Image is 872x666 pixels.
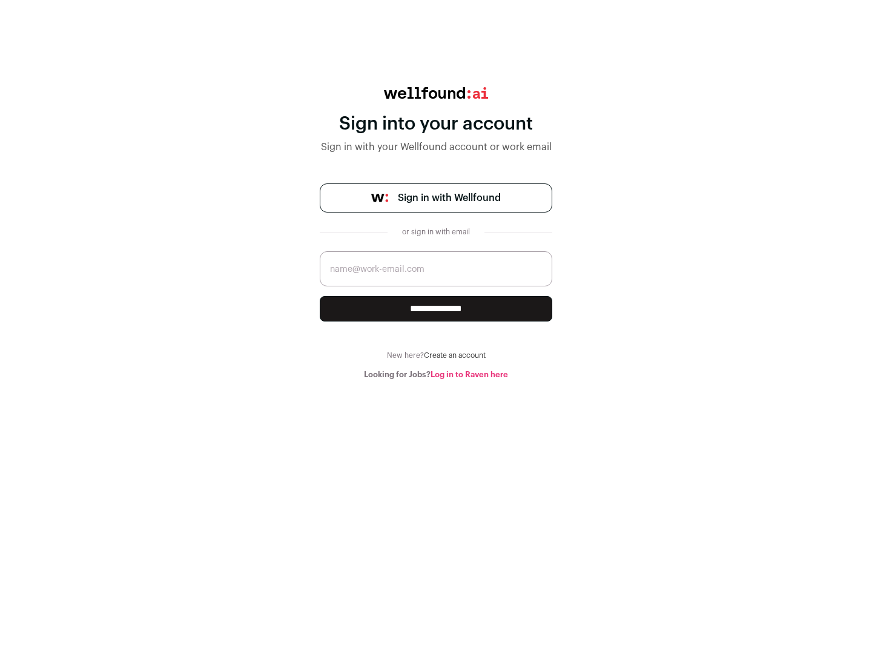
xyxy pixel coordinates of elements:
[384,87,488,99] img: wellfound:ai
[424,352,486,359] a: Create an account
[371,194,388,202] img: wellfound-symbol-flush-black-fb3c872781a75f747ccb3a119075da62bfe97bd399995f84a933054e44a575c4.png
[398,191,501,205] span: Sign in with Wellfound
[320,251,552,286] input: name@work-email.com
[320,370,552,380] div: Looking for Jobs?
[320,140,552,154] div: Sign in with your Wellfound account or work email
[320,183,552,213] a: Sign in with Wellfound
[320,351,552,360] div: New here?
[397,227,475,237] div: or sign in with email
[320,113,552,135] div: Sign into your account
[431,371,508,378] a: Log in to Raven here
